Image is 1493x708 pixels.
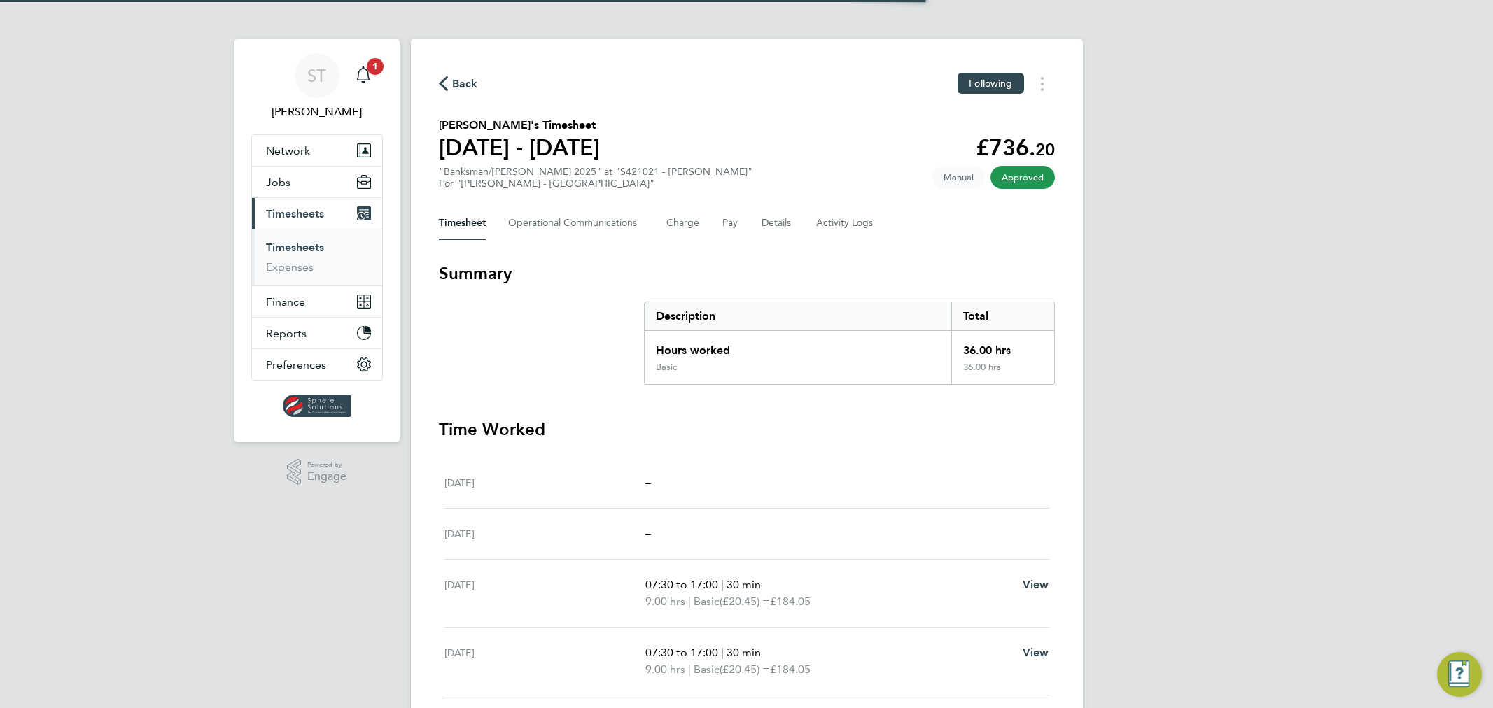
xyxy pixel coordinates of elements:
[688,663,691,676] span: |
[694,593,720,610] span: Basic
[969,77,1012,90] span: Following
[645,331,952,362] div: Hours worked
[816,206,875,240] button: Activity Logs
[444,644,646,678] div: [DATE]
[307,471,346,483] span: Engage
[349,53,377,98] a: 1
[694,661,720,678] span: Basic
[252,318,382,348] button: Reports
[645,302,952,330] div: Description
[444,525,646,542] div: [DATE]
[645,476,651,489] span: –
[1023,578,1049,591] span: View
[266,176,290,189] span: Jobs
[439,117,600,134] h2: [PERSON_NAME]'s Timesheet
[439,75,478,92] button: Back
[266,295,305,309] span: Finance
[252,198,382,229] button: Timesheets
[688,595,691,608] span: |
[645,663,685,676] span: 9.00 hrs
[951,302,1053,330] div: Total
[266,241,324,254] a: Timesheets
[932,166,985,189] span: This timesheet was manually created.
[439,134,600,162] h1: [DATE] - [DATE]
[721,578,724,591] span: |
[951,331,1053,362] div: 36.00 hrs
[439,166,752,190] div: "Banksman/[PERSON_NAME] 2025" at "S421021 - [PERSON_NAME]"
[1023,576,1049,593] a: View
[1023,646,1049,659] span: View
[307,459,346,471] span: Powered by
[439,418,1055,441] h3: Time Worked
[439,178,752,190] div: For "[PERSON_NAME] - [GEOGRAPHIC_DATA]"
[252,286,382,317] button: Finance
[444,576,646,610] div: [DATE]
[307,66,326,85] span: ST
[770,663,811,676] span: £184.05
[252,135,382,166] button: Network
[508,206,644,240] button: Operational Communications
[444,474,646,491] div: [DATE]
[252,349,382,380] button: Preferences
[252,167,382,197] button: Jobs
[266,144,310,157] span: Network
[266,207,324,220] span: Timesheets
[251,53,383,120] a: ST[PERSON_NAME]
[645,646,718,659] span: 07:30 to 17:00
[645,527,651,540] span: –
[727,646,761,659] span: 30 min
[951,362,1053,384] div: 36.00 hrs
[770,595,811,608] span: £184.05
[266,260,314,274] a: Expenses
[976,134,1055,161] app-decimal: £736.
[644,302,1055,385] div: Summary
[283,395,351,417] img: spheresolutions-logo-retina.png
[722,206,739,240] button: Pay
[1023,644,1049,661] a: View
[287,459,346,486] a: Powered byEngage
[645,578,718,591] span: 07:30 to 17:00
[958,73,1023,94] button: Following
[720,663,770,676] span: (£20.45) =
[1035,139,1055,160] span: 20
[439,206,486,240] button: Timesheet
[990,166,1055,189] span: This timesheet has been approved.
[656,362,677,373] div: Basic
[452,76,478,92] span: Back
[666,206,700,240] button: Charge
[645,595,685,608] span: 9.00 hrs
[252,229,382,285] div: Timesheets
[762,206,794,240] button: Details
[1030,73,1055,94] button: Timesheets Menu
[721,646,724,659] span: |
[439,262,1055,285] h3: Summary
[266,358,326,371] span: Preferences
[727,578,761,591] span: 30 min
[266,327,307,340] span: Reports
[234,39,400,442] nav: Main navigation
[251,395,383,417] a: Go to home page
[720,595,770,608] span: (£20.45) =
[1437,652,1482,697] button: Engage Resource Center
[251,104,383,120] span: Selin Thomas
[367,58,384,75] span: 1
